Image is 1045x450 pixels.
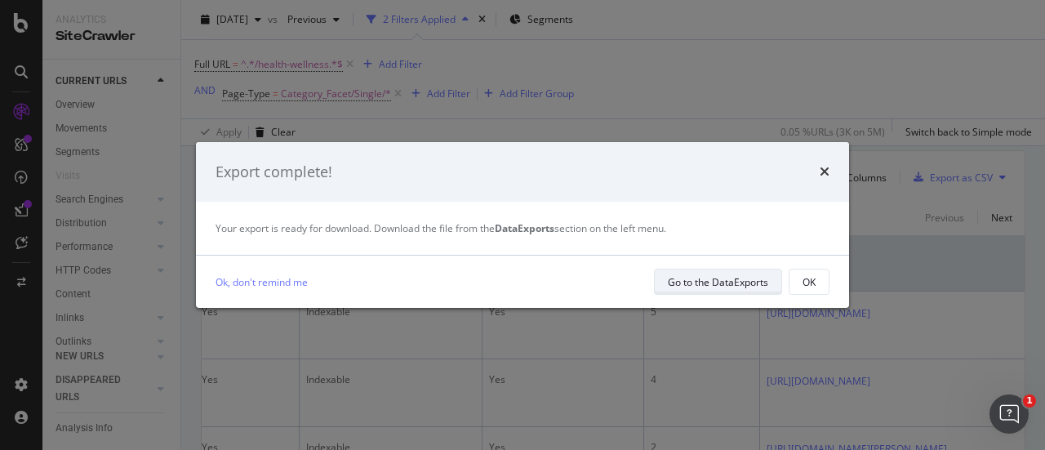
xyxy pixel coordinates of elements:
div: OK [803,275,816,289]
div: modal [196,142,849,309]
div: Your export is ready for download. Download the file from the [216,221,829,235]
span: section on the left menu. [495,221,666,235]
div: Export complete! [216,162,332,183]
strong: DataExports [495,221,554,235]
button: Go to the DataExports [654,269,782,295]
div: Go to the DataExports [668,275,768,289]
div: times [820,162,829,183]
button: OK [789,269,829,295]
span: 1 [1023,394,1036,408]
a: Ok, don't remind me [216,274,308,291]
iframe: Intercom live chat [989,394,1029,434]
